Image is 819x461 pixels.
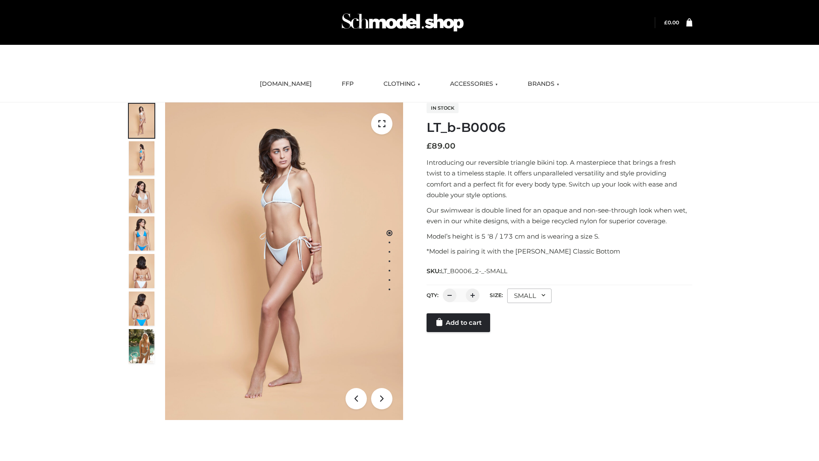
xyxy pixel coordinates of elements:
label: QTY: [427,292,439,298]
bdi: 89.00 [427,141,456,151]
a: CLOTHING [377,75,427,93]
img: Arieltop_CloudNine_AzureSky2.jpg [129,329,154,363]
div: SMALL [507,289,552,303]
span: £ [427,141,432,151]
img: Schmodel Admin 964 [339,6,467,39]
p: Introducing our reversible triangle bikini top. A masterpiece that brings a fresh twist to a time... [427,157,692,201]
img: ArielClassicBikiniTop_CloudNine_AzureSky_OW114ECO_1-scaled.jpg [129,104,154,138]
a: Add to cart [427,313,490,332]
a: ACCESSORIES [444,75,504,93]
img: ArielClassicBikiniTop_CloudNine_AzureSky_OW114ECO_1 [165,102,403,420]
p: Our swimwear is double lined for an opaque and non-see-through look when wet, even in our white d... [427,205,692,227]
bdi: 0.00 [664,19,679,26]
span: £ [664,19,668,26]
img: ArielClassicBikiniTop_CloudNine_AzureSky_OW114ECO_2-scaled.jpg [129,141,154,175]
p: *Model is pairing it with the [PERSON_NAME] Classic Bottom [427,246,692,257]
a: FFP [335,75,360,93]
img: ArielClassicBikiniTop_CloudNine_AzureSky_OW114ECO_8-scaled.jpg [129,292,154,326]
a: [DOMAIN_NAME] [253,75,318,93]
span: In stock [427,103,459,113]
p: Model’s height is 5 ‘8 / 173 cm and is wearing a size S. [427,231,692,242]
img: ArielClassicBikiniTop_CloudNine_AzureSky_OW114ECO_4-scaled.jpg [129,216,154,251]
span: SKU: [427,266,508,276]
a: £0.00 [664,19,679,26]
img: ArielClassicBikiniTop_CloudNine_AzureSky_OW114ECO_7-scaled.jpg [129,254,154,288]
label: Size: [490,292,503,298]
a: BRANDS [521,75,566,93]
img: ArielClassicBikiniTop_CloudNine_AzureSky_OW114ECO_3-scaled.jpg [129,179,154,213]
h1: LT_b-B0006 [427,120,692,135]
span: LT_B0006_2-_-SMALL [441,267,507,275]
